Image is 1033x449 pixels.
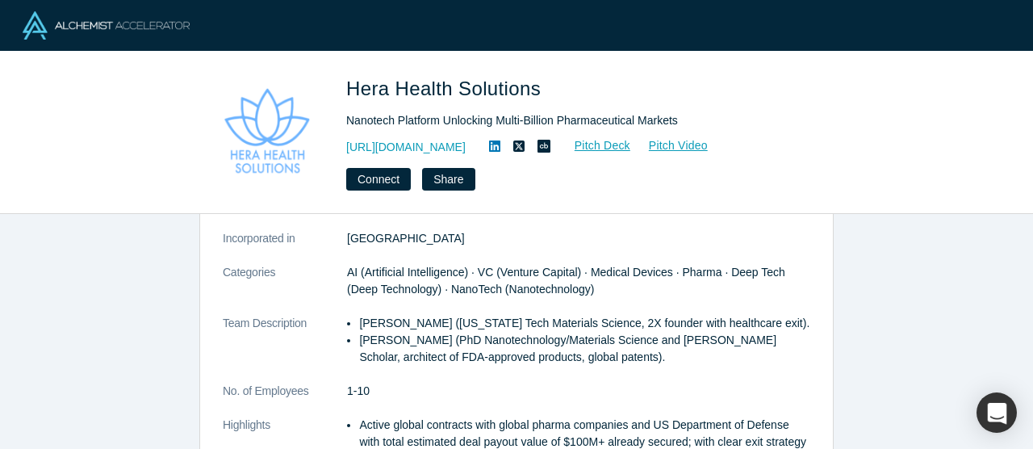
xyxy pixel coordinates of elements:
[223,264,347,315] dt: Categories
[223,230,347,264] dt: Incorporated in
[223,315,347,383] dt: Team Description
[346,78,546,99] span: Hera Health Solutions
[223,383,347,417] dt: No. of Employees
[346,168,411,191] button: Connect
[347,383,810,400] dd: 1-10
[359,315,810,332] p: [PERSON_NAME] ([US_STATE] Tech Materials Science, 2X founder with healthcare exit).
[346,112,798,129] div: Nanotech Platform Unlocking Multi-Billion Pharmaceutical Markets
[347,266,785,296] span: AI (Artificial Intelligence) · VC (Venture Capital) · Medical Devices · Pharma · Deep Tech (Deep ...
[23,11,190,40] img: Alchemist Logo
[631,136,709,155] a: Pitch Video
[557,136,631,155] a: Pitch Deck
[347,230,810,247] dd: [GEOGRAPHIC_DATA]
[422,168,475,191] button: Share
[346,139,466,156] a: [URL][DOMAIN_NAME]
[359,332,810,366] p: [PERSON_NAME] (PhD Nanotechnology/Materials Science and [PERSON_NAME] Scholar, architect of FDA-a...
[211,74,324,187] img: Hera Health Solutions's Logo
